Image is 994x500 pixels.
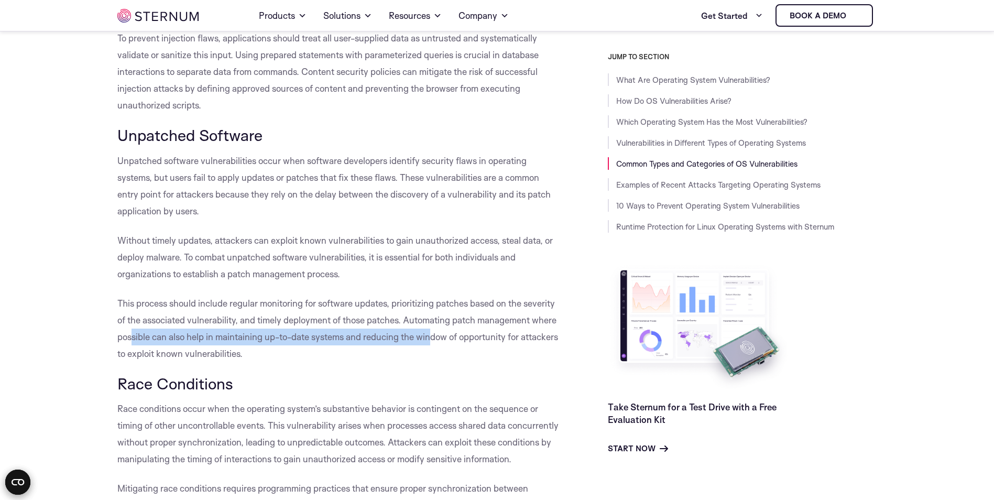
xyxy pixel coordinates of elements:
[259,1,307,30] a: Products
[616,222,834,232] a: Runtime Protection for Linux Operating Systems with Sternum
[117,32,539,111] span: To prevent injection flaws, applications should treat all user-supplied data as untrusted and sys...
[117,155,551,216] span: Unpatched software vulnerabilities occur when software developers identify security flaws in oper...
[701,5,763,26] a: Get Started
[389,1,442,30] a: Resources
[608,401,777,425] a: Take Sternum for a Test Drive with a Free Evaluation Kit
[616,159,798,169] a: Common Types and Categories of OS Vulnerabilities
[117,9,199,23] img: sternum iot
[458,1,509,30] a: Company
[850,12,859,20] img: sternum iot
[608,52,877,61] h3: JUMP TO SECTION
[117,298,558,359] span: This process should include regular monitoring for software updates, prioritizing patches based o...
[616,117,807,127] a: Which Operating System Has the Most Vulnerabilities?
[5,470,30,495] button: Open CMP widget
[608,262,791,393] img: Take Sternum for a Test Drive with a Free Evaluation Kit
[616,201,800,211] a: 10 Ways to Prevent Operating System Vulnerabilities
[608,442,668,455] a: Start Now
[616,75,770,85] a: What Are Operating System Vulnerabilities?
[616,138,806,148] a: Vulnerabilities in Different Types of Operating Systems
[616,96,731,106] a: How Do OS Vulnerabilities Arise?
[117,403,559,464] span: Race conditions occur when the operating system’s substantive behavior is contingent on the seque...
[117,235,553,279] span: Without timely updates, attackers can exploit known vulnerabilities to gain unauthorized access, ...
[775,4,873,27] a: Book a demo
[117,374,233,393] span: Race Conditions
[616,180,821,190] a: Examples of Recent Attacks Targeting Operating Systems
[323,1,372,30] a: Solutions
[117,125,263,145] span: Unpatched Software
